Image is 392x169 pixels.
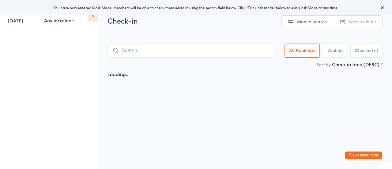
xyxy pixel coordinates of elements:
button: Checked in [350,44,383,58]
input: Search [107,44,274,58]
button: Waiting [323,44,347,58]
label: Sort by [317,61,331,67]
button: All Bookings [285,44,320,58]
div: Loading... [107,71,130,77]
span: Manual search [297,18,327,25]
div: You have now entered Kiosk Mode. Members will be able to check themselves in using the search fie... [10,5,382,10]
div: Check in time (DESC) [332,61,383,67]
div: Any location [44,17,74,24]
h2: Check-in [107,15,383,25]
button: Exit kiosk mode [345,152,382,159]
a: [DATE] [8,17,23,24]
span: Scanner input [349,18,376,25]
